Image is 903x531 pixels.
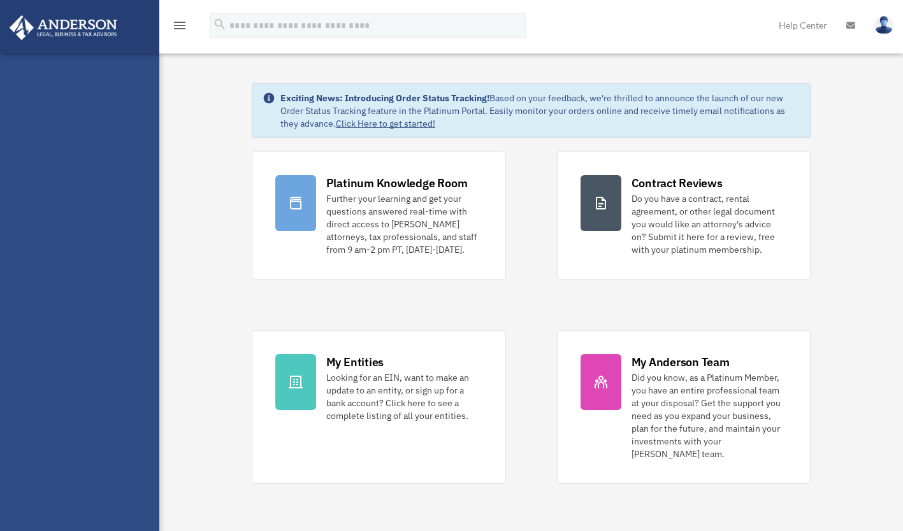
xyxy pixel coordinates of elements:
[326,175,468,191] div: Platinum Knowledge Room
[874,16,893,34] img: User Pic
[632,371,788,460] div: Did you know, as a Platinum Member, you have an entire professional team at your disposal? Get th...
[280,92,800,130] div: Based on your feedback, we're thrilled to announce the launch of our new Order Status Tracking fe...
[326,354,384,370] div: My Entities
[172,22,187,33] a: menu
[172,18,187,33] i: menu
[326,371,482,422] div: Looking for an EIN, want to make an update to an entity, or sign up for a bank account? Click her...
[280,92,489,104] strong: Exciting News: Introducing Order Status Tracking!
[252,152,506,280] a: Platinum Knowledge Room Further your learning and get your questions answered real-time with dire...
[557,152,811,280] a: Contract Reviews Do you have a contract, rental agreement, or other legal document you would like...
[632,354,730,370] div: My Anderson Team
[213,17,227,31] i: search
[336,118,435,129] a: Click Here to get started!
[252,330,506,484] a: My Entities Looking for an EIN, want to make an update to an entity, or sign up for a bank accoun...
[632,192,788,256] div: Do you have a contract, rental agreement, or other legal document you would like an attorney's ad...
[326,192,482,256] div: Further your learning and get your questions answered real-time with direct access to [PERSON_NAM...
[557,330,811,484] a: My Anderson Team Did you know, as a Platinum Member, you have an entire professional team at your...
[632,175,723,191] div: Contract Reviews
[6,15,121,40] img: Anderson Advisors Platinum Portal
